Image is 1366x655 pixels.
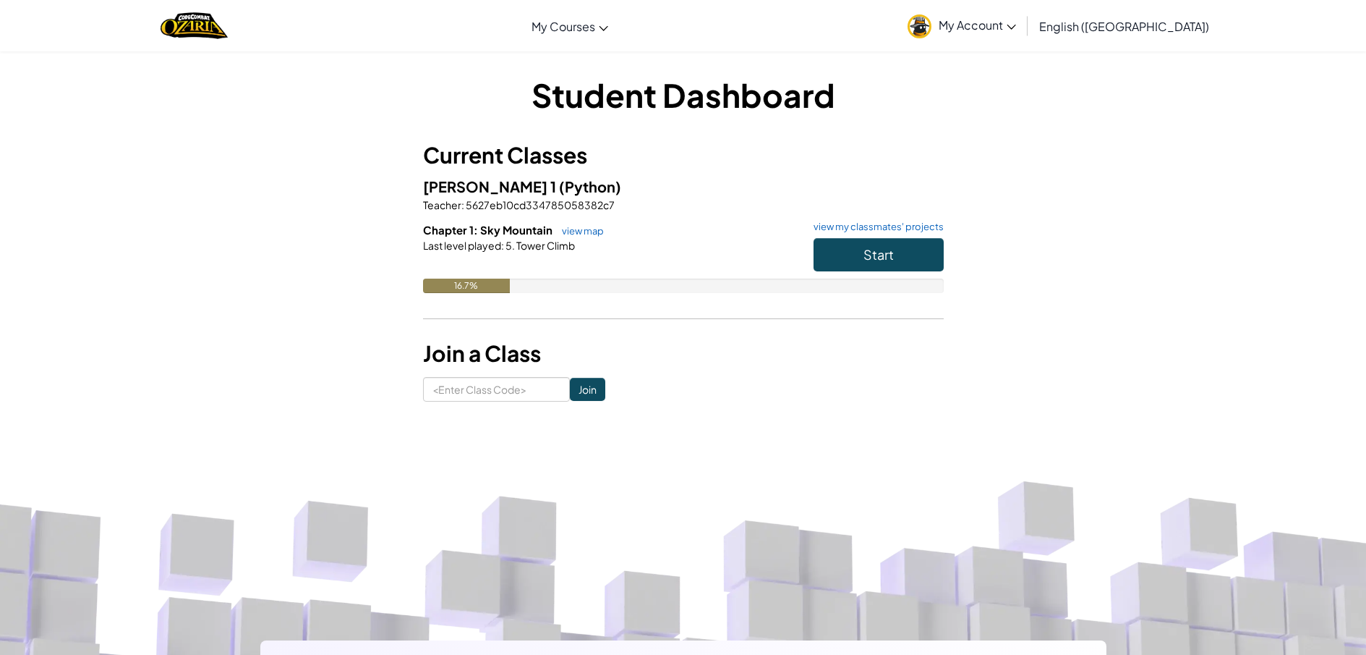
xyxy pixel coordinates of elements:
[423,139,944,172] h3: Current Classes
[461,198,464,211] span: :
[559,177,621,195] span: (Python)
[423,223,555,237] span: Chapter 1: Sky Mountain
[423,377,570,402] input: <Enter Class Code>
[570,378,605,401] input: Join
[806,222,944,232] a: view my classmates' projects
[814,238,944,271] button: Start
[423,279,510,293] div: 16.7%
[423,337,944,370] h3: Join a Class
[900,3,1023,48] a: My Account
[863,246,894,263] span: Start
[423,177,559,195] span: [PERSON_NAME] 1
[504,239,515,252] span: 5.
[423,198,461,211] span: Teacher
[908,14,931,38] img: avatar
[161,11,228,41] a: Ozaria by CodeCombat logo
[464,198,615,211] span: 5627eb10cd334785058382c7
[423,72,944,117] h1: Student Dashboard
[532,19,595,34] span: My Courses
[1039,19,1209,34] span: English ([GEOGRAPHIC_DATA])
[524,7,615,46] a: My Courses
[501,239,504,252] span: :
[555,225,604,237] a: view map
[515,239,575,252] span: Tower Climb
[939,17,1016,33] span: My Account
[423,239,501,252] span: Last level played
[1032,7,1216,46] a: English ([GEOGRAPHIC_DATA])
[161,11,228,41] img: Home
